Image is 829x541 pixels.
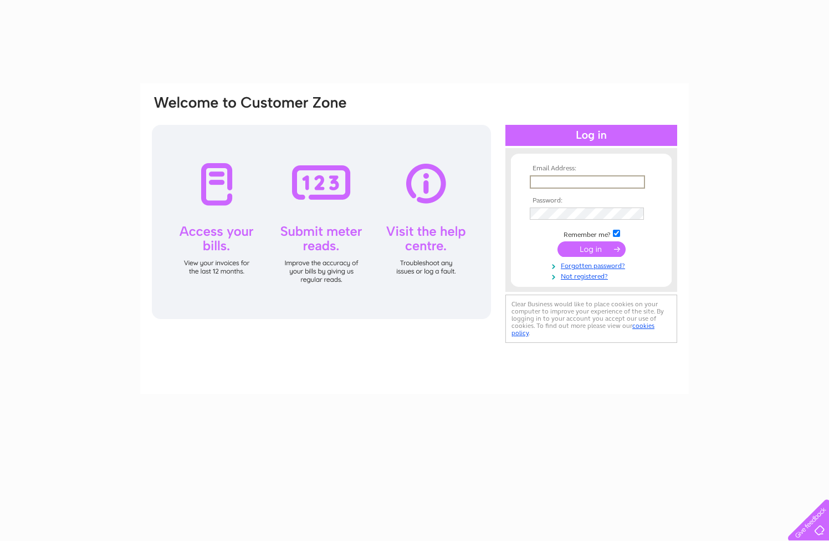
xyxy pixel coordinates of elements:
td: Remember me? [527,228,656,239]
div: Clear Business would like to place cookies on your computer to improve your experience of the sit... [505,295,677,343]
input: Submit [557,241,626,257]
a: Forgotten password? [530,260,656,270]
th: Password: [527,197,656,205]
a: Not registered? [530,270,656,281]
a: cookies policy [511,322,654,337]
th: Email Address: [527,165,656,173]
